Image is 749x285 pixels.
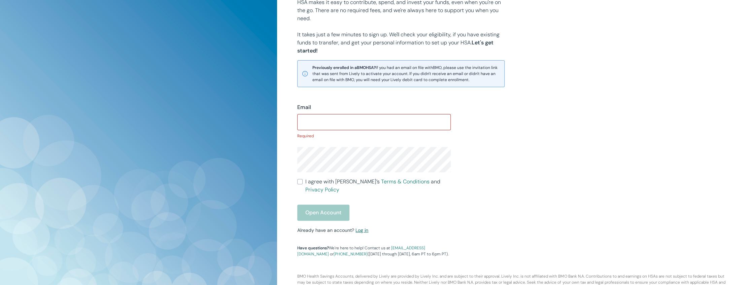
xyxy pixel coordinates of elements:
[312,65,376,70] strong: Previously enrolled in a BMO HSA?
[297,103,311,111] label: Email
[305,186,339,193] a: Privacy Policy
[297,245,329,251] strong: Have questions?
[355,227,368,233] a: Log in
[334,251,368,257] a: [PHONE_NUMBER]
[297,133,451,139] p: Required
[312,65,500,83] span: If you had an email on file with BMO , please use the invitation link that was sent from Lively t...
[297,227,368,233] small: Already have an account?
[297,245,451,257] p: We're here to help! Contact us at or ([DATE] through [DATE], 6am PT to 6pm PT).
[381,178,430,185] a: Terms & Conditions
[297,31,505,55] p: It takes just a few minutes to sign up. We'll check your eligibility, if you have existing funds ...
[305,178,451,194] span: I agree with [PERSON_NAME]’s and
